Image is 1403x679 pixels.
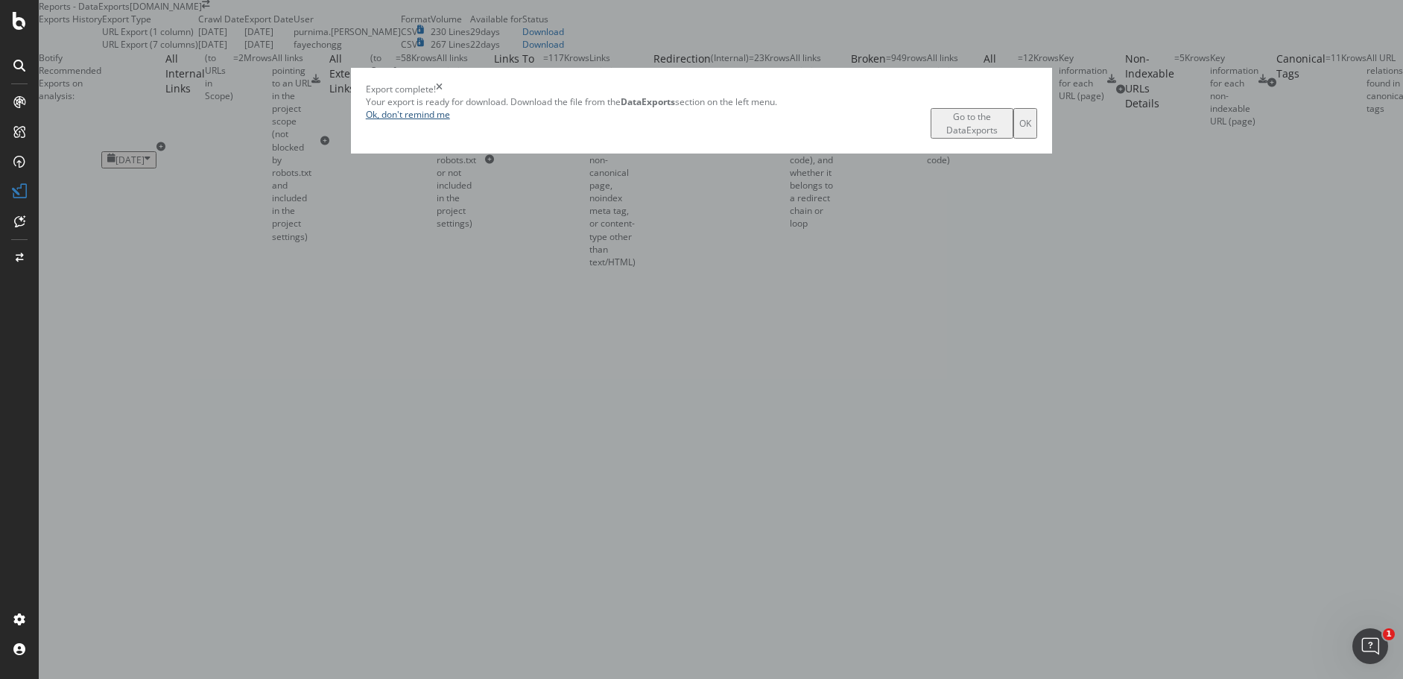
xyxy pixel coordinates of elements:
div: Export complete! [366,83,436,95]
button: Go to the DataExports [931,108,1014,138]
div: Your export is ready for download. Download the file from the [366,95,1038,108]
div: Go to the DataExports [937,110,1008,136]
iframe: Intercom live chat [1352,628,1388,664]
button: OK [1013,108,1037,138]
span: section on the left menu. [621,95,777,108]
div: OK [1019,117,1031,130]
div: times [436,83,443,95]
a: Ok, don't remind me [366,108,450,121]
strong: DataExports [621,95,675,108]
span: 1 [1383,628,1395,640]
div: modal [351,68,1053,154]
